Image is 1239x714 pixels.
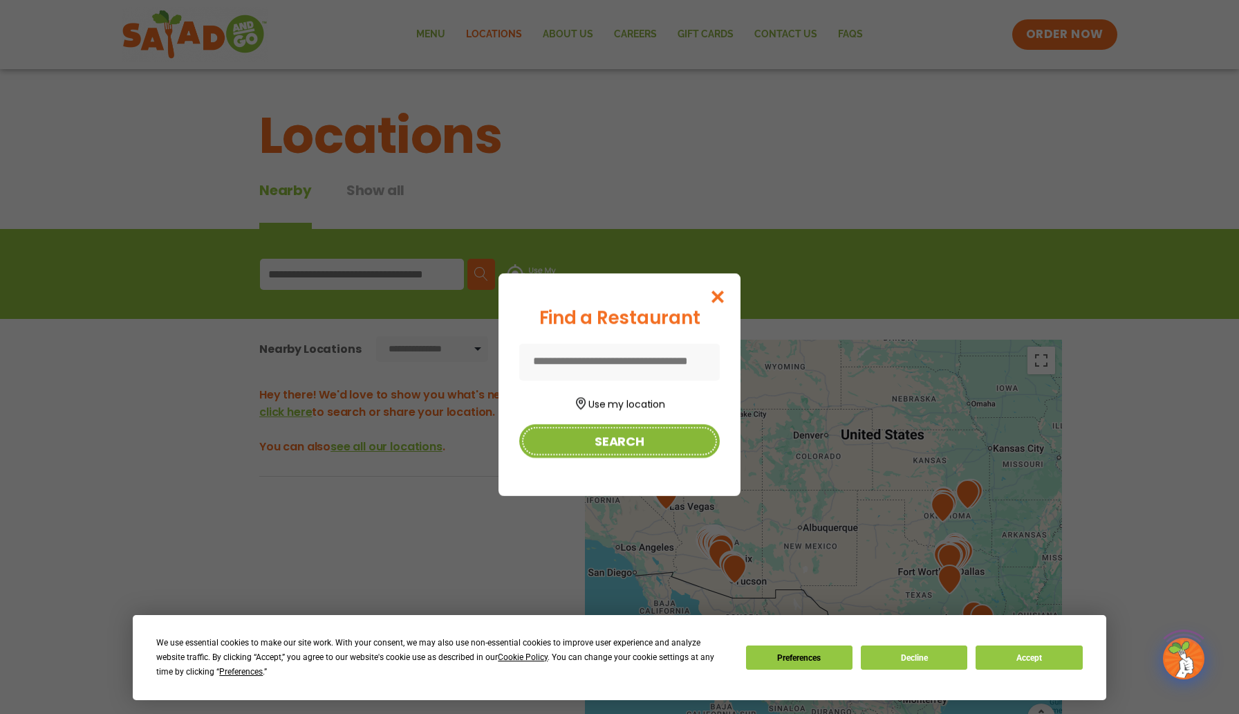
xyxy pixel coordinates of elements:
[696,273,740,320] button: Close modal
[156,636,729,679] div: We use essential cookies to make our site work. With your consent, we may also use non-essential ...
[219,667,263,677] span: Preferences
[519,424,720,458] button: Search
[976,646,1082,670] button: Accept
[519,304,720,331] div: Find a Restaurant
[133,615,1106,700] div: Cookie Consent Prompt
[519,393,720,412] button: Use my location
[498,652,548,662] span: Cookie Policy
[861,646,967,670] button: Decline
[746,646,853,670] button: Preferences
